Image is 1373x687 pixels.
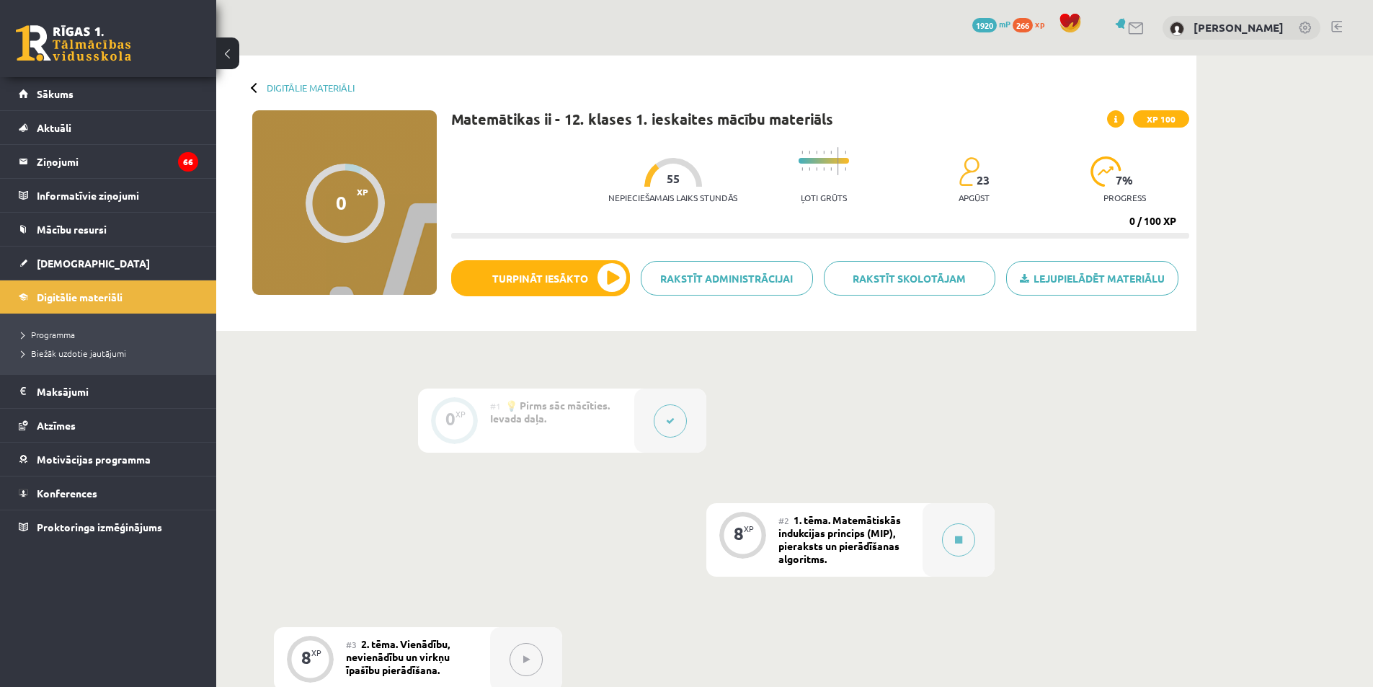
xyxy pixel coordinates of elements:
[451,260,630,296] button: Turpināt iesākto
[311,649,321,657] div: XP
[19,145,198,178] a: Ziņojumi66
[801,167,803,171] img: icon-short-line-57e1e144782c952c97e751825c79c345078a6d821885a25fce030b3d8c18986b.svg
[816,151,817,154] img: icon-short-line-57e1e144782c952c97e751825c79c345078a6d821885a25fce030b3d8c18986b.svg
[37,520,162,533] span: Proktoringa izmēģinājums
[999,18,1010,30] span: mP
[977,174,990,187] span: 23
[959,156,979,187] img: students-c634bb4e5e11cddfef0936a35e636f08e4e9abd3cc4e673bd6f9a4125e45ecb1.svg
[1116,174,1134,187] span: 7 %
[490,399,610,425] span: 💡 Pirms sāc mācīties. Ievada daļa.
[1035,18,1044,30] span: xp
[1170,22,1184,36] img: Tīna Tauriņa
[823,167,825,171] img: icon-short-line-57e1e144782c952c97e751825c79c345078a6d821885a25fce030b3d8c18986b.svg
[37,453,151,466] span: Motivācijas programma
[1194,20,1284,35] a: [PERSON_NAME]
[37,487,97,500] span: Konferences
[641,261,813,296] a: Rakstīt administrācijai
[667,172,680,185] span: 55
[19,77,198,110] a: Sākums
[824,261,996,296] a: Rakstīt skolotājam
[19,111,198,144] a: Aktuāli
[972,18,1010,30] a: 1920 mP
[336,192,347,213] div: 0
[346,639,357,650] span: #3
[451,110,833,128] h1: Matemātikas ii - 12. klases 1. ieskaites mācību materiāls
[19,280,198,314] a: Digitālie materiāli
[37,419,76,432] span: Atzīmes
[744,525,754,533] div: XP
[19,213,198,246] a: Mācību resursi
[37,145,198,178] legend: Ziņojumi
[490,400,501,412] span: #1
[37,87,74,100] span: Sākums
[346,637,450,676] span: 2. tēma. Vienādību, nevienādību un virkņu īpašību pierādīšana.
[1006,261,1178,296] a: Lejupielādēt materiālu
[1013,18,1033,32] span: 266
[1103,192,1146,203] p: progress
[37,291,123,303] span: Digitālie materiāli
[608,192,737,203] p: Nepieciešamais laiks stundās
[456,410,466,418] div: XP
[19,409,198,442] a: Atzīmes
[823,151,825,154] img: icon-short-line-57e1e144782c952c97e751825c79c345078a6d821885a25fce030b3d8c18986b.svg
[22,328,202,341] a: Programma
[22,329,75,340] span: Programma
[301,651,311,664] div: 8
[734,527,744,540] div: 8
[845,167,846,171] img: icon-short-line-57e1e144782c952c97e751825c79c345078a6d821885a25fce030b3d8c18986b.svg
[37,121,71,134] span: Aktuāli
[19,510,198,544] a: Proktoringa izmēģinājums
[809,167,810,171] img: icon-short-line-57e1e144782c952c97e751825c79c345078a6d821885a25fce030b3d8c18986b.svg
[445,412,456,425] div: 0
[19,443,198,476] a: Motivācijas programma
[801,192,847,203] p: Ļoti grūts
[22,347,202,360] a: Biežāk uzdotie jautājumi
[1090,156,1121,187] img: icon-progress-161ccf0a02000e728c5f80fcf4c31c7af3da0e1684b2b1d7c360e028c24a22f1.svg
[267,82,355,93] a: Digitālie materiāli
[357,187,368,197] span: XP
[1013,18,1052,30] a: 266 xp
[37,257,150,270] span: [DEMOGRAPHIC_DATA]
[19,179,198,212] a: Informatīvie ziņojumi
[37,375,198,408] legend: Maksājumi
[809,151,810,154] img: icon-short-line-57e1e144782c952c97e751825c79c345078a6d821885a25fce030b3d8c18986b.svg
[801,151,803,154] img: icon-short-line-57e1e144782c952c97e751825c79c345078a6d821885a25fce030b3d8c18986b.svg
[778,515,789,526] span: #2
[1133,110,1189,128] span: XP 100
[178,152,198,172] i: 66
[845,151,846,154] img: icon-short-line-57e1e144782c952c97e751825c79c345078a6d821885a25fce030b3d8c18986b.svg
[816,167,817,171] img: icon-short-line-57e1e144782c952c97e751825c79c345078a6d821885a25fce030b3d8c18986b.svg
[972,18,997,32] span: 1920
[19,477,198,510] a: Konferences
[959,192,990,203] p: apgūst
[37,179,198,212] legend: Informatīvie ziņojumi
[19,375,198,408] a: Maksājumi
[830,167,832,171] img: icon-short-line-57e1e144782c952c97e751825c79c345078a6d821885a25fce030b3d8c18986b.svg
[837,147,839,175] img: icon-long-line-d9ea69661e0d244f92f715978eff75569469978d946b2353a9bb055b3ed8787d.svg
[37,223,107,236] span: Mācību resursi
[22,347,126,359] span: Biežāk uzdotie jautājumi
[19,247,198,280] a: [DEMOGRAPHIC_DATA]
[16,25,131,61] a: Rīgas 1. Tālmācības vidusskola
[778,513,901,565] span: 1. tēma. Matemātiskās indukcijas princips (MIP), pieraksts un pierādīšanas algoritms.
[830,151,832,154] img: icon-short-line-57e1e144782c952c97e751825c79c345078a6d821885a25fce030b3d8c18986b.svg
